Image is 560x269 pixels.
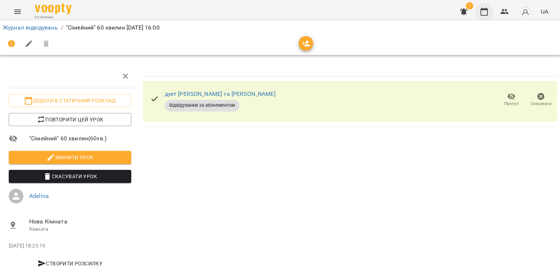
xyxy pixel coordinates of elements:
[520,7,530,17] img: avatar_s.png
[538,5,551,18] button: UA
[530,101,552,107] span: Скасувати
[15,172,125,181] span: Скасувати Урок
[9,3,26,20] button: Menu
[35,15,71,20] span: For Business
[526,90,556,110] button: Скасувати
[61,23,63,32] li: /
[29,134,131,143] span: "Сімейний" 60 хвилин ( 60 хв. )
[15,115,125,124] span: Повторити цей урок
[9,94,131,107] button: Додати в статичний розклад
[29,192,49,199] a: Adelina
[9,170,131,183] button: Скасувати Урок
[3,23,557,32] nav: breadcrumb
[15,153,125,162] span: Змінити урок
[29,217,131,226] span: Нова Кімната
[466,2,473,9] span: 1
[3,24,58,31] a: Журнал відвідувань
[12,259,128,268] span: Створити розсилку
[29,226,131,233] p: Кімната
[9,151,131,164] button: Змінити урок
[541,8,548,15] span: UA
[66,23,160,32] p: "Сімейний" 60 хвилин [DATE] 16:00
[15,96,125,105] span: Додати в статичний розклад
[165,102,240,109] span: Відвідування за абонементом
[9,113,131,126] button: Повторити цей урок
[9,242,131,250] p: [DATE] 18:23:19
[35,4,71,14] img: Voopty Logo
[497,90,526,110] button: Прогул
[165,90,276,97] a: дует [PERSON_NAME] та [PERSON_NAME]
[504,101,519,107] span: Прогул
